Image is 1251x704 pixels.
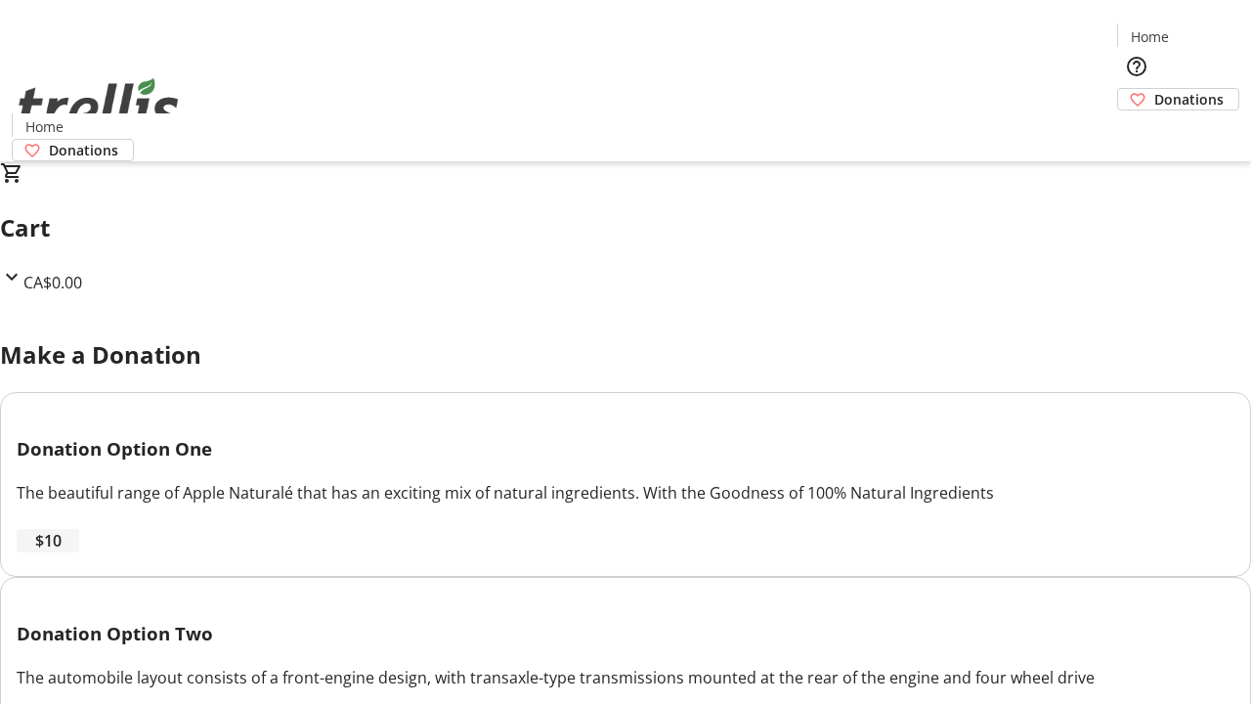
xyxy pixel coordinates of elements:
button: $10 [17,529,79,552]
div: The beautiful range of Apple Naturalé that has an exciting mix of natural ingredients. With the G... [17,481,1234,505]
button: Cart [1117,110,1156,150]
a: Donations [12,139,134,161]
span: Home [1131,26,1169,47]
a: Donations [1117,88,1239,110]
span: Home [25,116,64,137]
span: CA$0.00 [23,272,82,293]
a: Home [13,116,75,137]
span: $10 [35,529,62,552]
span: Donations [1154,89,1224,110]
img: Orient E2E Organization dJUYfn6gM1's Logo [12,57,186,154]
h3: Donation Option Two [17,620,1234,647]
span: Donations [49,140,118,160]
button: Help [1117,47,1156,86]
a: Home [1118,26,1181,47]
div: The automobile layout consists of a front-engine design, with transaxle-type transmissions mounte... [17,666,1234,689]
h3: Donation Option One [17,435,1234,462]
